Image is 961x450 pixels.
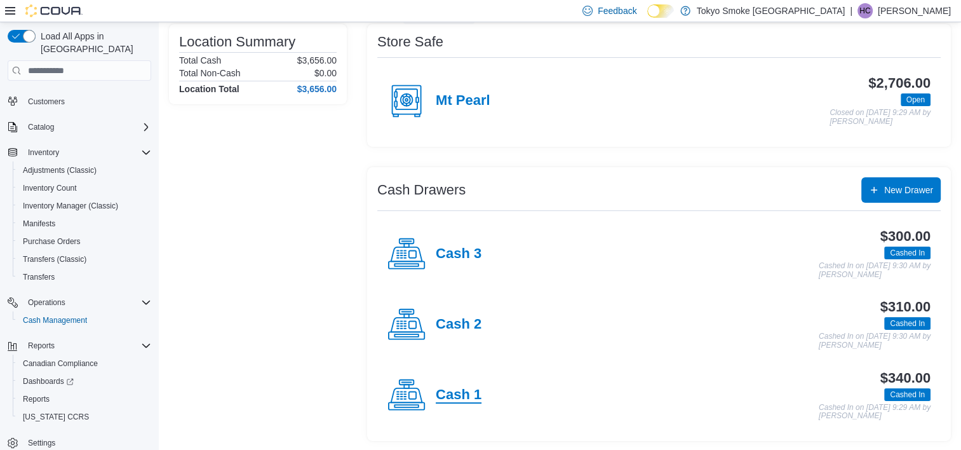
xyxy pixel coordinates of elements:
[880,299,931,315] h3: $310.00
[436,93,490,109] h4: Mt Pearl
[819,262,931,279] p: Cashed In on [DATE] 9:30 AM by [PERSON_NAME]
[647,4,674,18] input: Dark Mode
[23,93,151,109] span: Customers
[23,315,87,325] span: Cash Management
[13,197,156,215] button: Inventory Manager (Classic)
[28,297,65,308] span: Operations
[850,3,852,18] p: |
[23,94,70,109] a: Customers
[28,147,59,158] span: Inventory
[23,338,60,353] button: Reports
[23,272,55,282] span: Transfers
[13,408,156,426] button: [US_STATE] CCRS
[857,3,873,18] div: Heather Chafe
[23,412,89,422] span: [US_STATE] CCRS
[23,145,64,160] button: Inventory
[23,201,118,211] span: Inventory Manager (Classic)
[18,163,151,178] span: Adjustments (Classic)
[18,392,151,407] span: Reports
[13,250,156,268] button: Transfers (Classic)
[179,55,221,65] h6: Total Cash
[23,394,50,404] span: Reports
[13,390,156,408] button: Reports
[3,92,156,111] button: Customers
[18,313,92,328] a: Cash Management
[28,341,55,351] span: Reports
[18,234,151,249] span: Purchase Orders
[880,371,931,386] h3: $340.00
[28,97,65,107] span: Customers
[23,376,74,386] span: Dashboards
[3,294,156,311] button: Operations
[884,317,931,330] span: Cashed In
[377,34,443,50] h3: Store Safe
[23,119,59,135] button: Catalog
[819,404,931,421] p: Cashed In on [DATE] 9:29 AM by [PERSON_NAME]
[878,3,951,18] p: [PERSON_NAME]
[598,4,636,17] span: Feedback
[297,84,337,94] h4: $3,656.00
[436,317,481,333] h4: Cash 2
[13,215,156,233] button: Manifests
[23,165,97,175] span: Adjustments (Classic)
[880,229,931,244] h3: $300.00
[436,246,481,262] h4: Cash 3
[28,122,54,132] span: Catalog
[377,182,466,198] h3: Cash Drawers
[23,145,151,160] span: Inventory
[13,372,156,390] a: Dashboards
[18,269,60,285] a: Transfers
[36,30,151,55] span: Load All Apps in [GEOGRAPHIC_DATA]
[18,356,103,371] a: Canadian Compliance
[18,269,151,285] span: Transfers
[18,356,151,371] span: Canadian Compliance
[18,409,151,425] span: Washington CCRS
[884,388,931,401] span: Cashed In
[23,358,98,369] span: Canadian Compliance
[18,313,151,328] span: Cash Management
[13,355,156,372] button: Canadian Compliance
[13,268,156,286] button: Transfers
[23,119,151,135] span: Catalog
[23,295,71,310] button: Operations
[23,183,77,193] span: Inventory Count
[23,295,151,310] span: Operations
[13,179,156,197] button: Inventory Count
[890,247,925,259] span: Cashed In
[179,68,241,78] h6: Total Non-Cash
[18,216,60,231] a: Manifests
[3,337,156,355] button: Reports
[3,144,156,161] button: Inventory
[830,109,931,126] p: Closed on [DATE] 9:29 AM by [PERSON_NAME]
[23,338,151,353] span: Reports
[18,216,151,231] span: Manifests
[901,93,931,106] span: Open
[23,219,55,229] span: Manifests
[819,332,931,350] p: Cashed In on [DATE] 9:30 AM by [PERSON_NAME]
[18,181,82,196] a: Inventory Count
[884,184,933,196] span: New Drawer
[18,374,79,389] a: Dashboards
[28,438,55,448] span: Settings
[18,409,94,425] a: [US_STATE] CCRS
[697,3,845,18] p: Tokyo Smoke [GEOGRAPHIC_DATA]
[179,84,239,94] h4: Location Total
[18,392,55,407] a: Reports
[23,236,81,247] span: Purchase Orders
[13,233,156,250] button: Purchase Orders
[18,163,102,178] a: Adjustments (Classic)
[18,252,151,267] span: Transfers (Classic)
[314,68,337,78] p: $0.00
[906,94,925,106] span: Open
[859,3,870,18] span: HC
[890,389,925,400] span: Cashed In
[18,374,151,389] span: Dashboards
[868,76,931,91] h3: $2,706.00
[18,198,151,214] span: Inventory Manager (Classic)
[18,198,123,214] a: Inventory Manager (Classic)
[23,254,86,264] span: Transfers (Classic)
[18,252,91,267] a: Transfers (Classic)
[13,311,156,329] button: Cash Management
[3,118,156,136] button: Catalog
